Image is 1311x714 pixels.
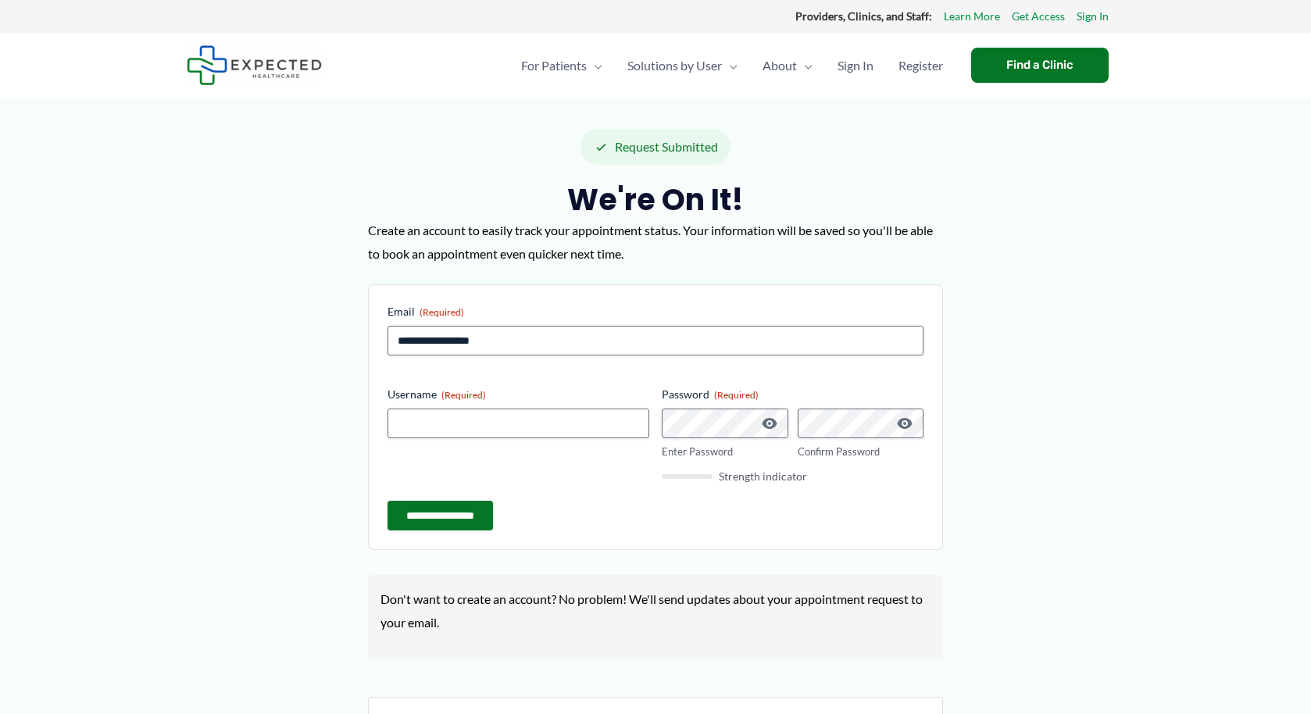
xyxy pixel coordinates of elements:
[187,45,322,85] img: Expected Healthcare Logo - side, dark font, small
[838,38,873,93] span: Sign In
[895,414,914,433] button: Show Password
[368,180,943,219] h2: We're on it!
[825,38,886,93] a: Sign In
[797,38,813,93] span: Menu Toggle
[627,38,722,93] span: Solutions by User
[763,38,797,93] span: About
[795,9,932,23] strong: Providers, Clinics, and Staff:
[615,38,750,93] a: Solutions by UserMenu Toggle
[388,387,649,402] label: Username
[798,444,924,459] label: Confirm Password
[886,38,956,93] a: Register
[388,304,923,320] label: Email
[587,38,602,93] span: Menu Toggle
[898,38,943,93] span: Register
[509,38,956,93] nav: Primary Site Navigation
[662,387,759,402] legend: Password
[1012,6,1065,27] a: Get Access
[580,129,731,165] div: Request Submitted
[521,38,587,93] span: For Patients
[722,38,738,93] span: Menu Toggle
[420,306,464,318] span: (Required)
[380,587,931,634] p: Don't want to create an account? No problem! We'll send updates about your appointment request to...
[509,38,615,93] a: For PatientsMenu Toggle
[714,389,759,401] span: (Required)
[750,38,825,93] a: AboutMenu Toggle
[760,414,779,433] button: Show Password
[368,219,943,265] p: Create an account to easily track your appointment status. Your information will be saved so you'...
[662,471,923,482] div: Strength indicator
[662,444,788,459] label: Enter Password
[971,48,1109,83] a: Find a Clinic
[441,389,486,401] span: (Required)
[944,6,1000,27] a: Learn More
[1077,6,1109,27] a: Sign In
